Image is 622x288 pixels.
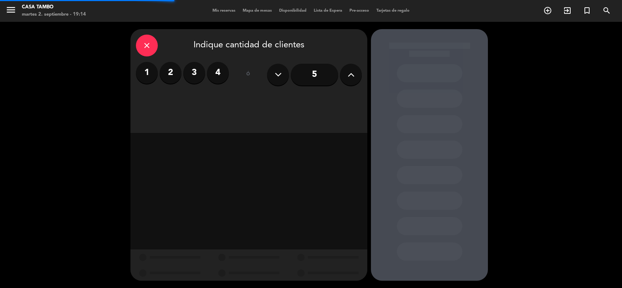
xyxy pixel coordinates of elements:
div: Casa Tambo [22,4,86,11]
i: add_circle_outline [543,6,552,15]
div: ó [236,62,260,87]
span: Pre-acceso [346,9,373,13]
button: menu [5,4,16,18]
div: Indique cantidad de clientes [136,35,362,56]
div: martes 2. septiembre - 19:14 [22,11,86,18]
i: exit_to_app [563,6,572,15]
span: Mis reservas [209,9,239,13]
span: Disponibilidad [275,9,310,13]
label: 4 [207,62,229,84]
span: Lista de Espera [310,9,346,13]
label: 1 [136,62,158,84]
label: 2 [160,62,181,84]
i: turned_in_not [583,6,591,15]
i: menu [5,4,16,15]
i: close [142,41,151,50]
span: Tarjetas de regalo [373,9,413,13]
label: 3 [183,62,205,84]
i: search [602,6,611,15]
span: Mapa de mesas [239,9,275,13]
